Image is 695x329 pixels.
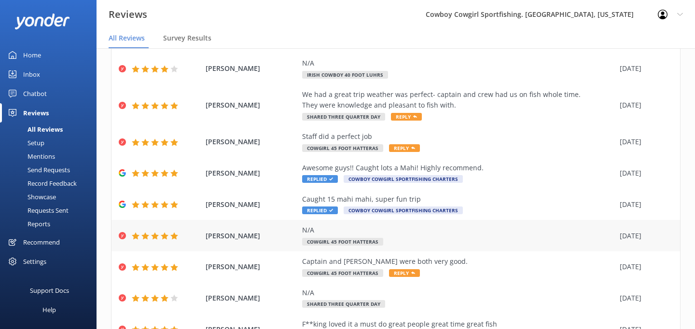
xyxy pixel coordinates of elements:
span: Cowgirl 45 Foot Hatteras [302,269,383,277]
div: Reviews [23,103,49,123]
h3: Reviews [109,7,147,22]
div: [DATE] [620,100,668,110]
span: Irish Cowboy 40 Foot Luhrs [302,71,388,79]
span: [PERSON_NAME] [206,100,297,110]
div: [DATE] [620,63,668,74]
a: Record Feedback [6,177,97,190]
a: All Reviews [6,123,97,136]
div: Send Requests [6,163,70,177]
span: Cowboy Cowgirl SportFishing Charters [344,206,463,214]
span: [PERSON_NAME] [206,231,297,241]
div: All Reviews [6,123,63,136]
div: Requests Sent [6,204,69,217]
img: yonder-white-logo.png [14,14,70,29]
div: [DATE] [620,231,668,241]
span: Replied [302,175,338,183]
span: [PERSON_NAME] [206,199,297,210]
div: Captain and [PERSON_NAME] were both very good. [302,256,615,267]
div: Setup [6,136,44,150]
div: N/A [302,58,615,69]
div: Mentions [6,150,55,163]
span: [PERSON_NAME] [206,261,297,272]
span: Reply [389,269,420,277]
a: Send Requests [6,163,97,177]
span: Shared Three Quarter Day [302,113,385,121]
span: [PERSON_NAME] [206,63,297,74]
div: [DATE] [620,199,668,210]
span: Replied [302,206,338,214]
a: Requests Sent [6,204,97,217]
div: Inbox [23,65,40,84]
div: N/A [302,225,615,235]
div: [DATE] [620,168,668,178]
span: Reply [389,144,420,152]
div: Recommend [23,233,60,252]
div: Awesome guys!! Caught lots a Mahi! Highly recommend. [302,163,615,173]
div: [DATE] [620,261,668,272]
div: N/A [302,288,615,298]
span: [PERSON_NAME] [206,137,297,147]
span: Survey Results [163,33,211,43]
span: Cowgirl 45 Foot Hatteras [302,144,383,152]
span: [PERSON_NAME] [206,293,297,303]
div: Reports [6,217,50,231]
div: Home [23,45,41,65]
div: Showcase [6,190,56,204]
a: Mentions [6,150,97,163]
span: Reply [391,113,422,121]
div: [DATE] [620,137,668,147]
div: Chatbot [23,84,47,103]
div: Staff did a perfect job [302,131,615,142]
span: All Reviews [109,33,145,43]
div: We had a great trip weather was perfect- captain and crew had us on fish whole time. They were kn... [302,89,615,111]
div: [DATE] [620,293,668,303]
a: Setup [6,136,97,150]
div: Support Docs [30,281,69,300]
div: Help [42,300,56,319]
a: Reports [6,217,97,231]
div: Record Feedback [6,177,77,190]
span: [PERSON_NAME] [206,168,297,178]
span: Shared Three Quarter Day [302,300,385,308]
span: Cowboy Cowgirl SportFishing Charters [344,175,463,183]
span: Cowgirl 45 Foot Hatteras [302,238,383,246]
div: Settings [23,252,46,271]
a: Showcase [6,190,97,204]
div: Caught 15 mahi mahi, super fun trip [302,194,615,205]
